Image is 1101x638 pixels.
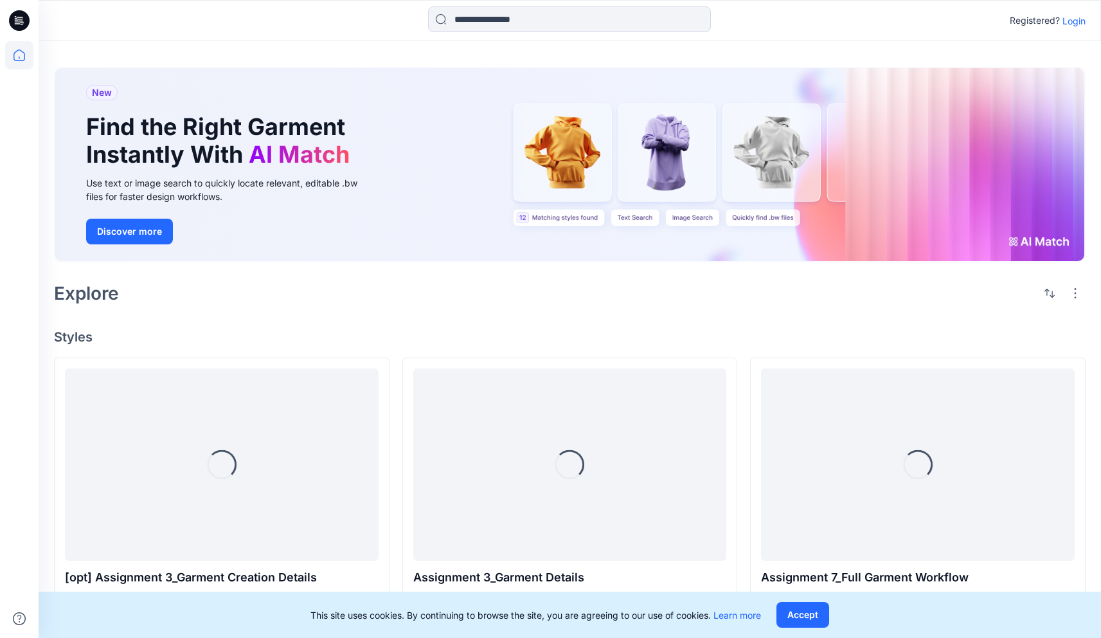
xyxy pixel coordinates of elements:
[413,569,727,587] p: Assignment 3_Garment Details
[86,219,173,244] button: Discover more
[1062,14,1086,28] p: Login
[92,85,112,100] span: New
[713,610,761,621] a: Learn more
[1010,13,1060,28] p: Registered?
[761,569,1075,587] p: Assignment 7_Full Garment Workflow
[65,569,379,587] p: [opt] Assignment 3_Garment Creation Details
[86,113,356,169] h1: Find the Right Garment Instantly With
[249,140,350,169] span: AI Match
[54,283,119,304] h2: Explore
[54,329,1086,345] h4: Styles
[310,608,761,622] p: This site uses cookies. By continuing to browse the site, you are agreeing to our use of cookies.
[776,602,829,628] button: Accept
[86,176,375,203] div: Use text or image search to quickly locate relevant, editable .bw files for faster design workflows.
